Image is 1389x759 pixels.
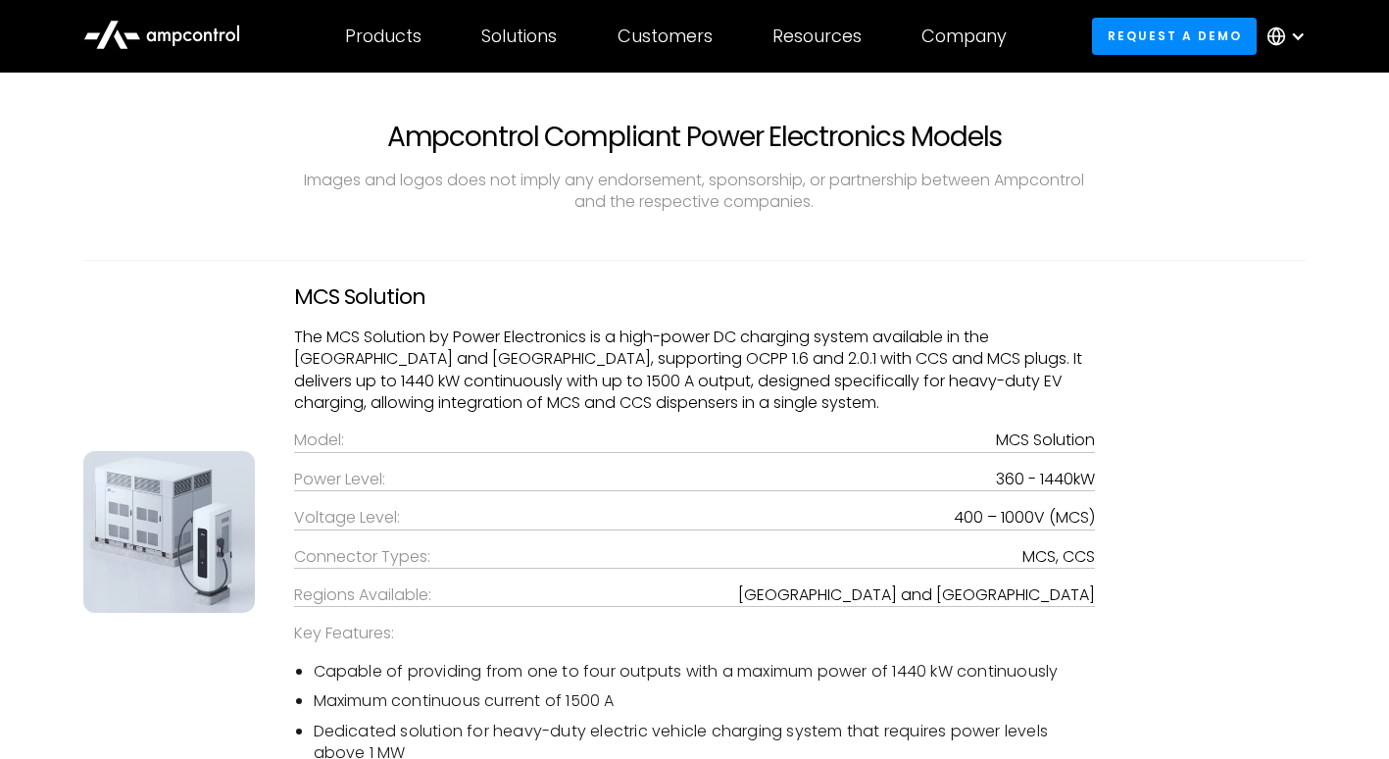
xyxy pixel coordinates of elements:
[294,584,431,606] div: Regions Available:
[314,690,1096,712] li: Maximum continuous current of 1500 A
[738,584,1095,606] p: [GEOGRAPHIC_DATA] and [GEOGRAPHIC_DATA]
[294,430,344,451] div: Model:
[772,25,862,47] div: Resources
[294,507,400,529] div: Voltage Level:
[345,25,422,47] div: Products
[921,25,1007,47] div: Company
[294,546,430,568] div: Connector Types:
[314,661,1096,683] li: Capable of providing from one to four outputs with a maximum power of 1440 kW continuously
[481,25,557,47] div: Solutions
[1022,546,1095,568] div: MCS, CCS
[294,121,1096,154] h2: Ampcontrol Compliant Power Electronics Models
[294,469,385,490] div: Power Level:
[618,25,713,47] div: Customers
[954,507,1095,529] div: 400 – 1000V (MCS)
[1092,18,1257,54] a: Request a demo
[294,170,1096,214] p: Images and logos does not imply any endorsement, sponsorship, or partnership between Ampcontrol a...
[294,623,1096,644] div: Key Features:
[996,430,1095,451] div: MCS Solution
[83,451,254,613] img: MCS Solution
[996,469,1095,490] div: 360 - 1440kW
[294,284,1096,310] h3: MCS Solution
[294,327,1096,415] p: The MCS Solution by Power Electronics is a high-power DC charging system available in the [GEOGRA...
